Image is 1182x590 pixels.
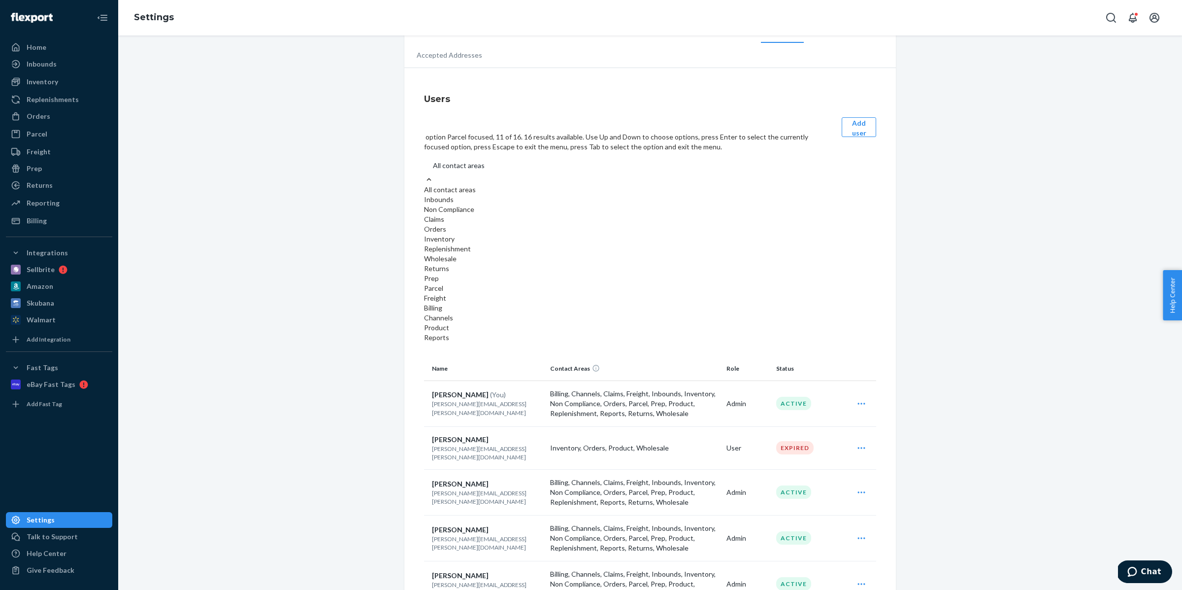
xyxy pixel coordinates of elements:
[6,245,112,261] button: Integrations
[27,216,47,226] div: Billing
[27,198,60,208] div: Reporting
[424,333,830,343] div: Reports
[424,303,830,313] div: Billing
[6,177,112,193] a: Returns
[722,469,772,515] td: Admin
[6,295,112,311] a: Skubana
[6,56,112,72] a: Inbounds
[6,377,112,392] a: eBay Fast Tags
[424,195,830,205] div: Inbounds
[1145,8,1164,28] button: Open account menu
[424,132,830,152] p: option Parcel focused, 11 of 16. 16 results available. Use Up and Down to choose options, press E...
[1163,270,1182,320] button: Help Center
[27,129,47,139] div: Parcel
[490,390,506,399] span: (You)
[424,254,830,264] div: Wholesale
[27,164,42,174] div: Prep
[6,39,112,55] a: Home
[424,313,830,323] div: Channels
[404,43,494,68] li: Accepted Addresses
[849,394,874,414] div: Open user actions
[424,93,876,105] h4: Users
[93,8,112,28] button: Close Navigation
[1118,560,1172,585] iframe: Opens a widget where you can chat to one of our agents
[722,357,772,381] th: Role
[6,278,112,294] a: Amazon
[6,126,112,142] a: Parcel
[27,77,58,87] div: Inventory
[432,390,489,399] span: [PERSON_NAME]
[433,161,485,171] div: All contact areas
[424,234,830,244] div: Inventory
[6,332,112,347] a: Add Integration
[6,312,112,328] a: Walmart
[546,357,722,381] th: Contact Areas
[27,400,62,408] div: Add Fast Tag
[432,525,489,534] span: [PERSON_NAME]
[424,293,830,303] div: Freight
[27,298,54,308] div: Skubana
[27,248,68,258] div: Integrations
[6,562,112,578] button: Give Feedback
[842,117,876,137] button: Add user
[6,195,112,211] a: Reporting
[6,262,112,278] a: Sellbrite
[424,323,830,333] div: Product
[27,565,74,575] div: Give Feedback
[27,180,53,190] div: Returns
[27,532,78,542] div: Talk to Support
[424,214,830,224] div: Claims
[424,283,830,293] div: Parcel
[432,571,489,580] span: [PERSON_NAME]
[424,185,830,195] div: All contact areas
[27,315,56,325] div: Walmart
[432,435,489,444] span: [PERSON_NAME]
[6,144,112,160] a: Freight
[126,3,182,32] ol: breadcrumbs
[6,92,112,107] a: Replenishments
[722,381,772,426] td: Admin
[424,274,830,283] div: Prep
[6,360,112,376] button: Fast Tags
[776,486,811,499] div: Active
[1101,8,1121,28] button: Open Search Box
[432,535,542,552] p: [PERSON_NAME][EMAIL_ADDRESS][PERSON_NAME][DOMAIN_NAME]
[27,111,50,121] div: Orders
[432,480,489,488] span: [PERSON_NAME]
[27,380,75,389] div: eBay Fast Tags
[424,224,830,234] div: Orders
[6,529,112,545] button: Talk to Support
[772,357,845,381] th: Status
[6,161,112,176] a: Prep
[27,335,70,344] div: Add Integration
[27,265,55,275] div: Sellbrite
[722,426,772,469] td: User
[432,489,542,506] p: [PERSON_NAME][EMAIL_ADDRESS][PERSON_NAME][DOMAIN_NAME]
[6,512,112,528] a: Settings
[432,445,542,461] p: [PERSON_NAME][EMAIL_ADDRESS][PERSON_NAME][DOMAIN_NAME]
[550,478,719,507] p: Billing, Channels, Claims, Freight, Inbounds, Inventory, Non Compliance, Orders, Parcel, Prep, Pr...
[550,443,719,453] p: Inventory, Orders, Product, Wholesale
[424,357,546,381] th: Name
[11,13,53,23] img: Flexport logo
[1123,8,1143,28] button: Open notifications
[27,59,57,69] div: Inbounds
[27,281,53,291] div: Amazon
[776,441,814,454] div: Expired
[134,12,174,23] a: Settings
[6,108,112,124] a: Orders
[27,515,55,525] div: Settings
[6,74,112,90] a: Inventory
[27,147,51,157] div: Freight
[432,400,542,416] p: [PERSON_NAME][EMAIL_ADDRESS][PERSON_NAME][DOMAIN_NAME]
[849,528,874,548] div: Open user actions
[6,396,112,412] a: Add Fast Tag
[27,549,66,558] div: Help Center
[424,244,830,254] div: Replenishment
[6,546,112,561] a: Help Center
[849,483,874,502] div: Open user actions
[27,95,79,104] div: Replenishments
[6,213,112,229] a: Billing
